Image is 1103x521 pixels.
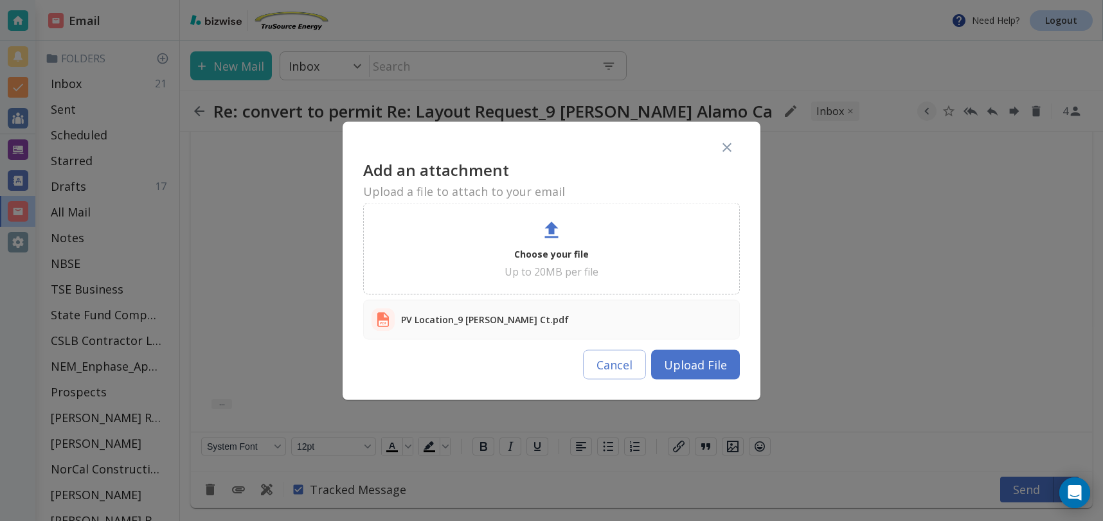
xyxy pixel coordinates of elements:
[11,87,890,102] p: [PERSON_NAME]
[1059,477,1090,508] div: Open Intercom Messenger
[401,308,569,331] p: PV Location_9 [PERSON_NAME] Ct.pdf
[583,349,646,379] button: Cancel
[11,133,88,143] span: [PHONE_NUMBER]
[363,184,740,197] h6: Upload a file to attach to your email
[11,119,69,128] span: CSLB 1014273
[514,246,589,261] p: Choose your file
[372,308,395,331] img: attachment
[11,102,890,116] p: TruSource Energy, Inc.
[10,10,891,145] body: Rich Text Area. Press ALT-0 for help.
[363,160,740,179] h3: Add an attachment
[651,349,740,379] button: Upload File
[11,58,890,73] p: Thank you,
[363,202,740,294] div: Choose your fileUp to 20MB per file
[11,30,890,145] div: --
[505,264,598,278] p: Up to 20MB per file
